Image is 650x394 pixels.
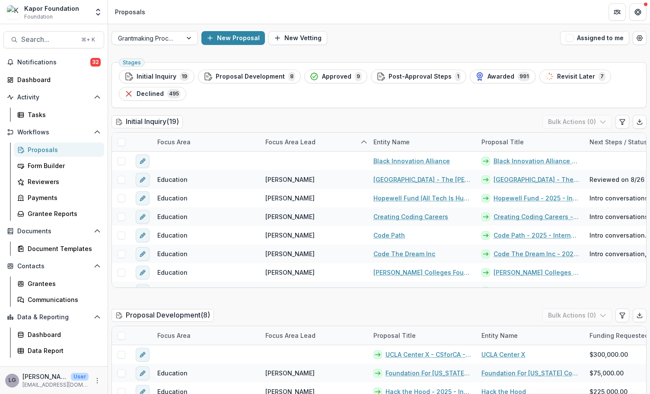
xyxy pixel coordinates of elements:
a: Think Common [373,286,419,295]
div: Proposals [28,145,97,154]
div: Focus Area Lead [260,133,368,151]
p: User [71,373,89,381]
button: edit [136,284,150,298]
button: Export table data [633,115,647,129]
span: Education [157,212,188,221]
span: Education [157,268,188,277]
button: edit [136,229,150,242]
a: Form Builder [14,159,104,173]
button: edit [136,191,150,205]
a: Payments [14,191,104,205]
a: Creating Coding Careers - 2025 - Internal Grant Concept Form [494,212,579,221]
h2: Proposal Development ( 8 ) [112,309,214,321]
span: Education [157,249,188,258]
button: Bulk Actions (0) [542,308,612,322]
div: Entity Name [476,331,523,340]
span: 32 [90,58,101,67]
span: Foundation [24,13,53,21]
button: Awarded991 [470,70,536,83]
span: Data & Reporting [17,314,90,321]
span: Revisit Later [557,73,595,80]
div: Entity Name [368,133,476,151]
a: Think Common - 2025 - Internal Grant Concept Form [494,286,579,295]
div: Proposal Title [368,331,421,340]
a: Grantees [14,276,104,291]
span: 8 [288,72,295,81]
a: [GEOGRAPHIC_DATA] - The [PERSON_NAME] School for Social Policy and Management [373,175,471,184]
div: Focus Area [152,137,196,146]
div: Entity Name [368,137,415,146]
a: Code The Dream Inc - 2025 - Internal Grant Concept Form [494,249,579,258]
span: Stages [123,60,141,66]
span: Education [157,175,188,184]
span: [PERSON_NAME] [265,212,315,221]
div: Proposal Title [368,326,476,345]
div: Focus Area [152,326,260,345]
span: [PERSON_NAME] [265,268,315,277]
div: Proposal Title [476,133,584,151]
span: Declined [137,90,164,98]
a: Dashboard [14,327,104,342]
button: Notifications32 [3,55,104,69]
button: Bulk Actions (0) [542,115,612,129]
div: Kapor Foundation [24,4,79,13]
div: Form Builder [28,161,97,170]
span: 495 [167,89,181,98]
span: [PERSON_NAME] [265,249,315,258]
button: edit [136,366,150,380]
span: 19 [180,72,189,81]
button: edit [136,266,150,280]
button: Open Activity [3,90,104,104]
button: Revisit Later7 [539,70,611,83]
span: 7 [599,72,605,81]
span: Awarded [487,73,514,80]
button: New Proposal [201,31,265,45]
div: Focus Area [152,133,260,151]
button: Open Data & Reporting [3,310,104,324]
button: Search... [3,31,104,48]
button: edit [136,247,150,261]
div: ⌘ + K [80,35,97,44]
div: Focus Area Lead [260,326,368,345]
div: Dashboard [17,75,97,84]
span: Notifications [17,59,90,66]
span: 1 [455,72,461,81]
span: Initial Inquiry [137,73,176,80]
button: Open table manager [633,31,647,45]
button: Edit table settings [615,115,629,129]
button: Export table data [633,308,647,322]
span: $75,000.00 [589,369,624,378]
svg: sorted ascending [360,139,367,146]
img: Kapor Foundation [7,5,21,19]
a: Dashboard [3,73,104,87]
span: [PERSON_NAME] [265,175,315,184]
div: Document Templates [28,244,97,253]
a: Proposals [14,143,104,157]
button: Initial Inquiry19 [119,70,194,83]
button: Open entity switcher [92,3,104,21]
span: Education [157,194,188,203]
div: Grantees [28,279,97,288]
a: Reviewers [14,175,104,189]
p: [EMAIL_ADDRESS][DOMAIN_NAME] [22,381,89,389]
div: Tasks [28,110,97,119]
button: Declined495 [119,87,186,101]
div: Communications [28,295,97,304]
div: Proposals [115,7,145,16]
button: More [92,375,102,386]
a: [PERSON_NAME] Colleges Foundation ([PERSON_NAME][GEOGRAPHIC_DATA]) - 2025 - Internal Grant Concep... [494,268,579,277]
button: Approved9 [304,70,367,83]
nav: breadcrumb [112,6,149,18]
a: UCLA Center X - CSforCA - 2025 - Internal Grant Concept Form [386,350,471,359]
span: $300,000.00 [589,350,628,359]
a: Tasks [14,108,104,122]
span: [PERSON_NAME] [265,231,315,240]
a: Grantee Reports [14,207,104,221]
a: Code Path - 2025 - Internal Grant Concept Form [494,231,579,240]
a: Hopewell Fund (All Tech Is Human) [373,194,471,203]
button: edit [136,210,150,224]
a: Foundation For [US_STATE] Community Colleges - 2025 - Internal Grant Concept Form [386,369,471,378]
a: Black Innovation Alliance [373,156,450,165]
